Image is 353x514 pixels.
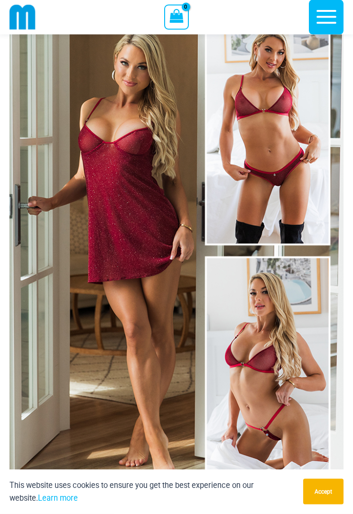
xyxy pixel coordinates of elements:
a: View Shopping Cart, empty [164,5,188,29]
a: Learn more [38,494,78,503]
img: cropped mm emblem [9,4,36,30]
img: Guilty Pleasures Red Collection Pack F [9,1,344,502]
p: This website uses cookies to ensure you get the best experience on our website. [9,479,296,505]
button: Accept [303,479,344,505]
